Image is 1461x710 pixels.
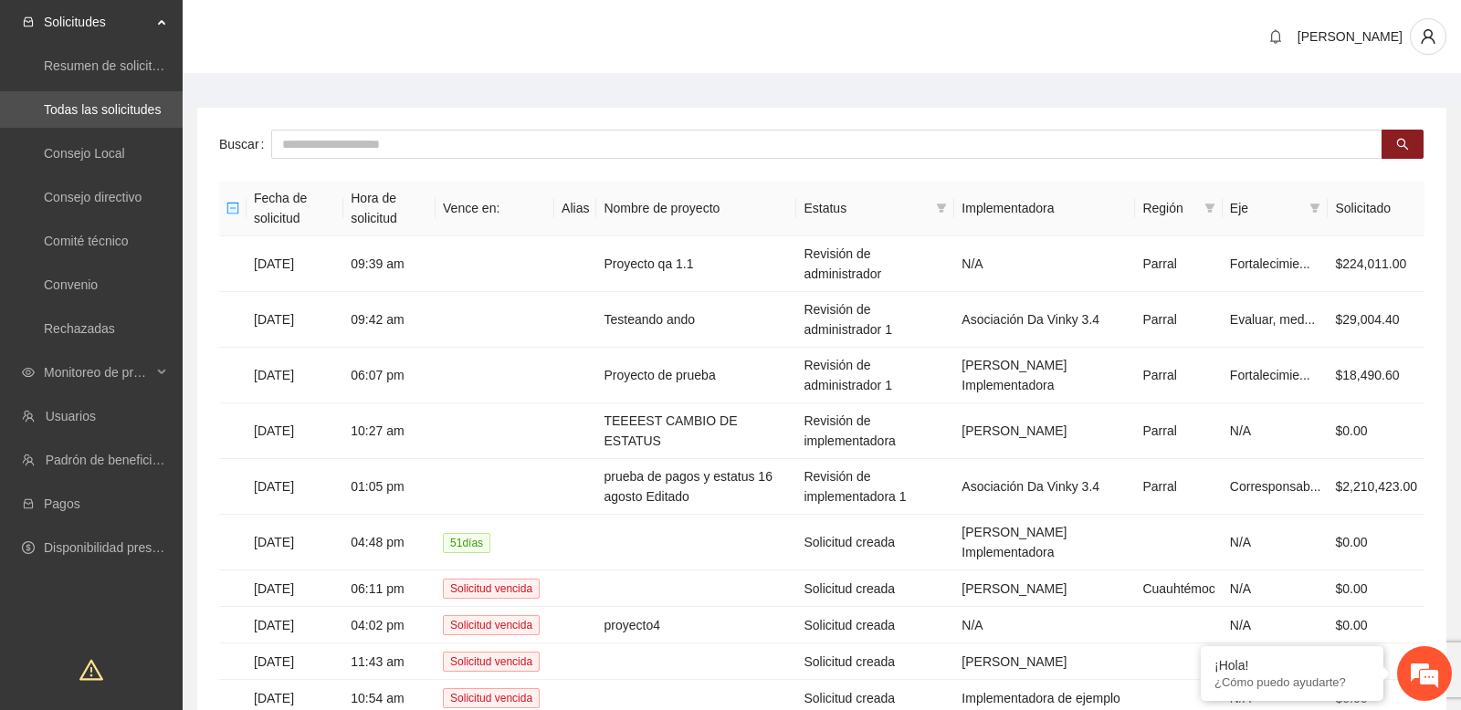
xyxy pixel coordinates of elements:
td: N/A [954,236,1135,292]
span: Región [1142,198,1196,218]
td: $29,004.40 [1328,292,1424,348]
td: 04:02 pm [343,607,436,643]
td: N/A [1223,403,1329,459]
td: Revisión de administrador 1 [796,348,954,403]
td: Revisión de implementadora 1 [796,459,954,515]
td: [DATE] [247,459,343,515]
td: Solicitud creada [796,607,954,643]
span: user [1411,28,1445,45]
td: [DATE] [247,570,343,607]
span: Solicitudes [44,4,152,40]
td: [PERSON_NAME] Implementadora [954,515,1135,570]
span: Solicitud vencida [443,579,540,599]
td: Parral [1135,236,1222,292]
th: Fecha de solicitud [247,181,343,236]
a: Resumen de solicitudes por aprobar [44,58,249,73]
span: Solicitud vencida [443,615,540,635]
td: N/A [1223,643,1329,680]
td: 09:42 am [343,292,436,348]
a: Padrón de beneficiarios [46,453,180,467]
td: 10:27 am [343,403,436,459]
button: user [1410,18,1446,55]
td: $0.00 [1328,515,1424,570]
td: N/A [1223,607,1329,643]
td: Parral [1135,292,1222,348]
span: filter [936,203,947,214]
span: Monitoreo de proyectos [44,354,152,391]
td: [PERSON_NAME] [954,403,1135,459]
th: Hora de solicitud [343,181,436,236]
td: 04:48 pm [343,515,436,570]
td: Parral [1135,348,1222,403]
span: filter [1204,203,1215,214]
span: Evaluar, med... [1230,312,1315,327]
span: Solicitud vencida [443,652,540,672]
td: $0.00 [1328,607,1424,643]
td: Proyecto qa 1.1 [596,236,796,292]
span: warning [79,658,103,682]
span: 51 día s [443,533,490,553]
span: eye [22,366,35,379]
th: Solicitado [1328,181,1424,236]
td: prueba de pagos y estatus 16 agosto Editado [596,459,796,515]
td: Revisión de administrador 1 [796,292,954,348]
td: [DATE] [247,236,343,292]
span: Estatus [804,198,929,218]
th: Vence en: [436,181,554,236]
a: Pagos [44,496,80,511]
td: Asociación Da Vinky 3.4 [954,292,1135,348]
td: TEEEEST CAMBIO DE ESTATUS [596,403,796,459]
td: 06:07 pm [343,348,436,403]
p: ¿Cómo puedo ayudarte? [1214,675,1370,689]
td: $0.00 [1328,403,1424,459]
span: filter [1201,194,1219,222]
span: filter [1309,203,1320,214]
td: [PERSON_NAME] [954,643,1135,680]
a: Comité técnico [44,234,129,248]
td: [DATE] [247,292,343,348]
th: Alias [554,181,596,236]
td: $224,011.00 [1328,236,1424,292]
td: Parral [1135,403,1222,459]
td: [DATE] [247,515,343,570]
td: [DATE] [247,348,343,403]
span: search [1396,138,1409,152]
td: Parral [1135,459,1222,515]
td: [PERSON_NAME] Implementadora [954,348,1135,403]
td: Proyecto de prueba [596,348,796,403]
label: Buscar [219,130,271,159]
span: Corresponsab... [1230,479,1321,494]
td: [DATE] [247,403,343,459]
td: [DATE] [247,607,343,643]
a: Convenio [44,277,98,292]
span: minus-square [226,202,239,214]
td: proyecto4 [596,607,796,643]
td: Testeando ando [596,292,796,348]
td: [DATE] [247,643,343,680]
span: bell [1262,29,1289,44]
td: N/A [1223,515,1329,570]
td: $0.00 [1328,643,1424,680]
td: Solicitud creada [796,643,954,680]
span: filter [1306,194,1324,222]
textarea: Escriba su mensaje y pulse “Intro” [9,498,348,562]
td: N/A [1223,570,1329,607]
span: Eje [1230,198,1303,218]
span: inbox [22,16,35,28]
td: $18,490.60 [1328,348,1424,403]
div: Chatee con nosotros ahora [95,93,307,117]
a: Rechazadas [44,321,115,336]
td: Revisión de administrador [796,236,954,292]
a: Disponibilidad presupuestal [44,540,200,555]
td: 06:11 pm [343,570,436,607]
button: bell [1261,22,1290,51]
th: Nombre de proyecto [596,181,796,236]
a: Usuarios [46,409,96,423]
th: Implementadora [954,181,1135,236]
span: Estamos en línea. [106,244,252,428]
button: search [1382,130,1424,159]
td: Revisión de implementadora [796,403,954,459]
a: Consejo directivo [44,190,142,204]
span: Fortalecimie... [1230,368,1310,382]
td: $0.00 [1328,570,1424,607]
